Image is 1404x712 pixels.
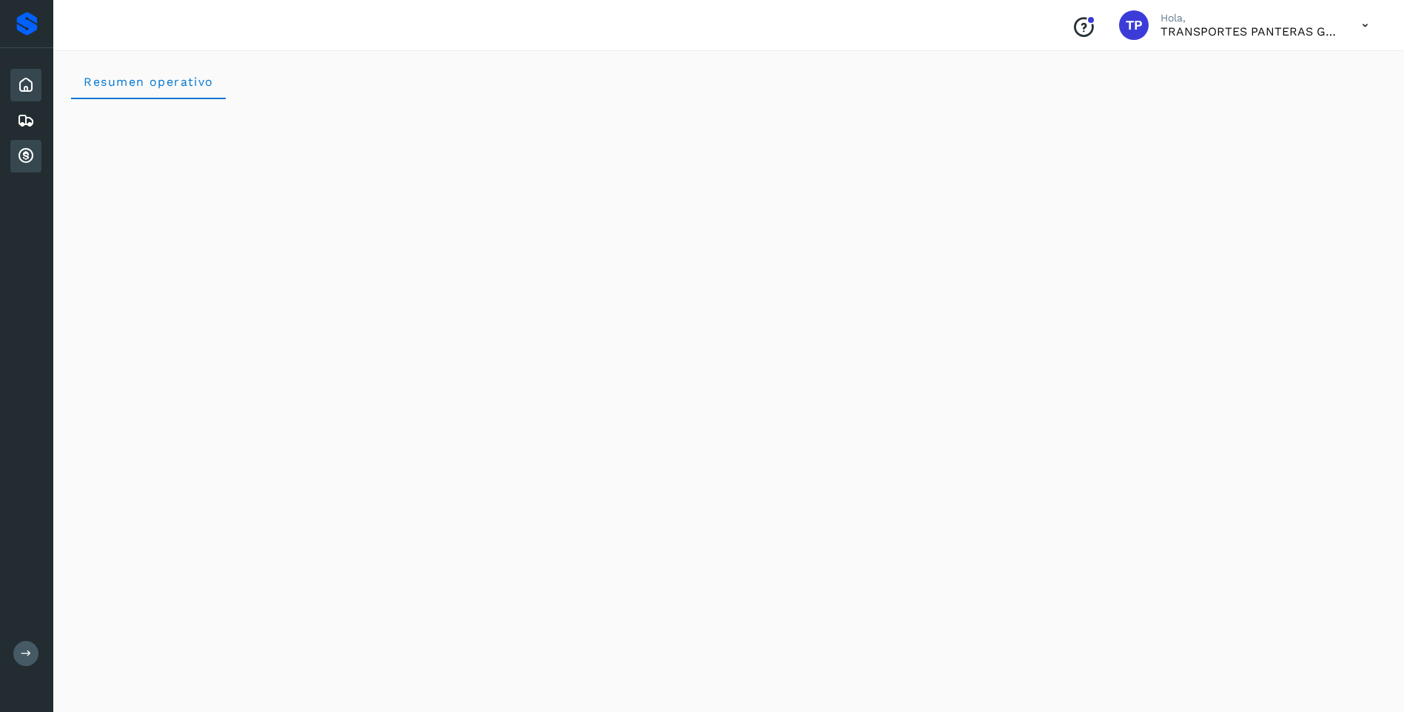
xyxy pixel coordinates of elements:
[10,69,41,101] div: Inicio
[10,104,41,137] div: Embarques
[1161,12,1338,24] p: Hola,
[10,140,41,172] div: Cuentas por cobrar
[1161,24,1338,38] p: TRANSPORTES PANTERAS GAPO S.A. DE C.V.
[83,75,214,89] span: Resumen operativo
